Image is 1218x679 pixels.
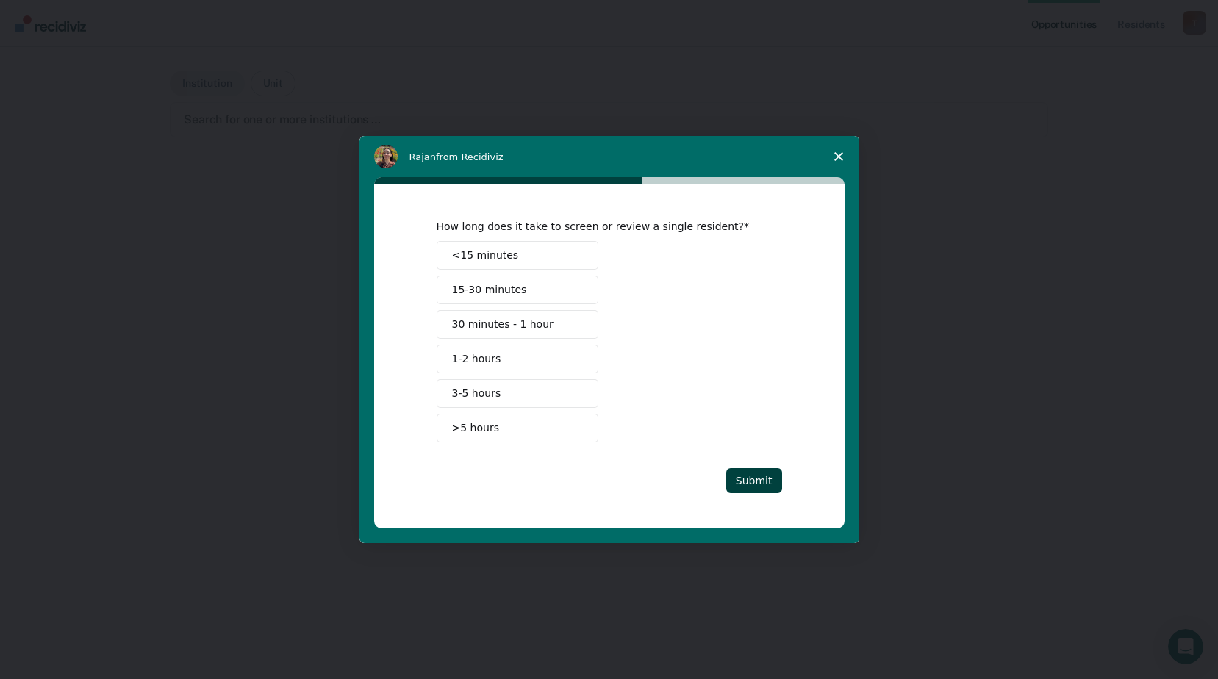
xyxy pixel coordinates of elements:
span: Close survey [818,136,859,177]
span: 30 minutes - 1 hour [452,317,554,332]
span: <15 minutes [452,248,519,263]
span: 1-2 hours [452,351,501,367]
button: Submit [726,468,782,493]
span: 3-5 hours [452,386,501,401]
button: 15-30 minutes [437,276,598,304]
button: 30 minutes - 1 hour [437,310,598,339]
button: 1-2 hours [437,345,598,373]
span: from Recidiviz [436,151,504,162]
span: >5 hours [452,420,499,436]
div: How long does it take to screen or review a single resident? [437,220,760,233]
span: 15-30 minutes [452,282,527,298]
button: >5 hours [437,414,598,442]
span: Rajan [409,151,437,162]
img: Profile image for Rajan [374,145,398,168]
button: <15 minutes [437,241,598,270]
button: 3-5 hours [437,379,598,408]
